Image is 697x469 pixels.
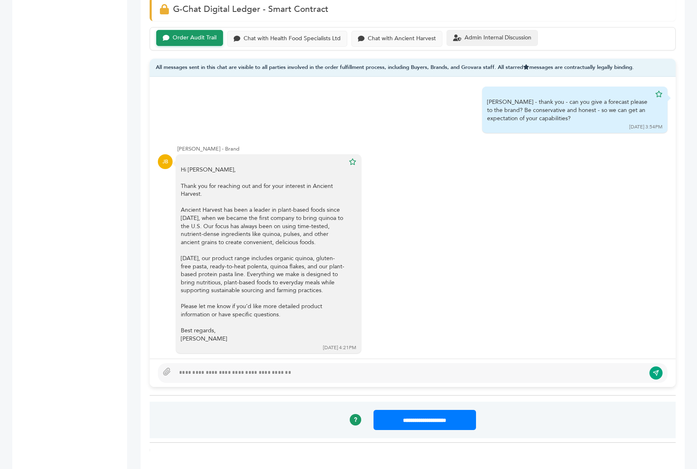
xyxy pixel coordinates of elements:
div: [DATE] 4:21PM [323,344,356,351]
div: [DATE] 3:54PM [629,124,663,130]
div: Hi [PERSON_NAME], Thank you for reaching out and for your interest in Ancient Harvest. Ancient Ha... [181,166,345,343]
span: G-Chat Digital Ledger - Smart Contract [173,3,328,15]
div: Order Audit Trail [173,34,216,41]
div: [PERSON_NAME] - Brand [178,145,667,153]
div: Admin Internal Discussion [465,34,531,41]
div: Chat with Health Food Specialists Ltd [244,35,341,42]
a: ? [350,414,361,426]
div: JB [158,154,173,169]
div: [PERSON_NAME] - thank you - can you give a forecast please to the brand? Be conservative and hone... [487,98,651,122]
div: Chat with Ancient Harvest [368,35,436,42]
div: All messages sent in this chat are visible to all parties involved in the order fulfillment proce... [150,59,676,77]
